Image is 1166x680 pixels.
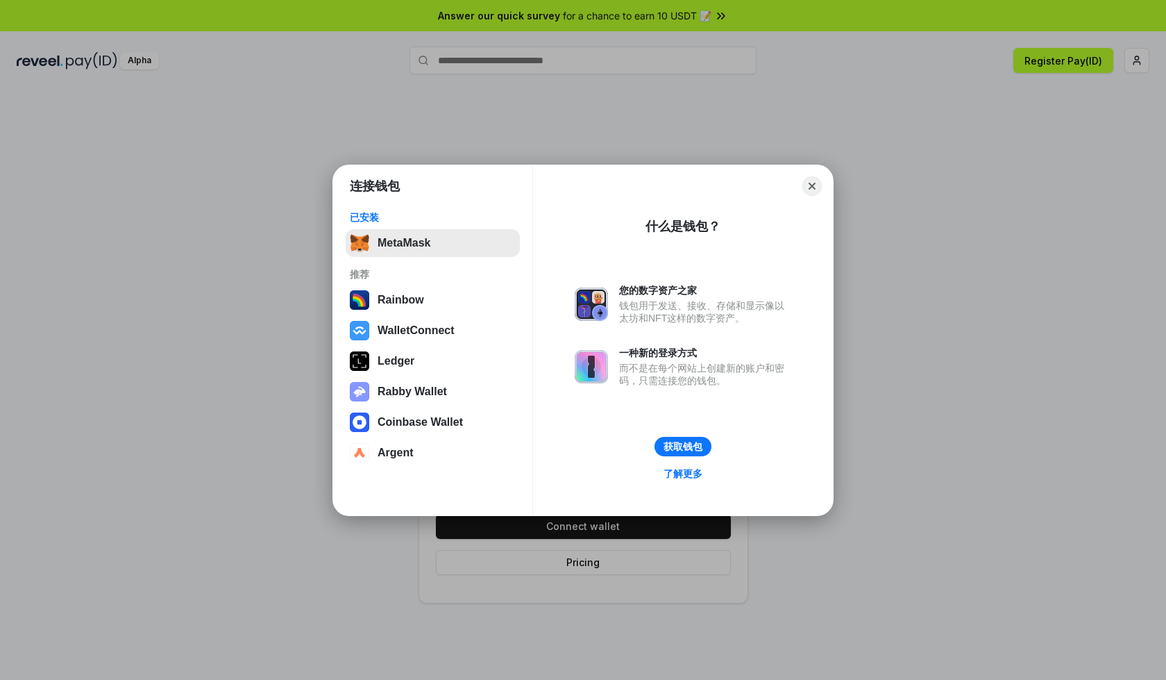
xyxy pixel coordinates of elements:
[346,286,520,314] button: Rainbow
[346,439,520,467] button: Argent
[350,351,369,371] img: svg+xml,%3Csvg%20xmlns%3D%22http%3A%2F%2Fwww.w3.org%2F2000%2Fsvg%22%20width%3D%2228%22%20height%3...
[346,408,520,436] button: Coinbase Wallet
[378,237,430,249] div: MetaMask
[378,294,424,306] div: Rainbow
[378,324,455,337] div: WalletConnect
[378,385,447,398] div: Rabby Wallet
[575,288,608,321] img: svg+xml,%3Csvg%20xmlns%3D%22http%3A%2F%2Fwww.w3.org%2F2000%2Fsvg%22%20fill%3D%22none%22%20viewBox...
[575,350,608,383] img: svg+xml,%3Csvg%20xmlns%3D%22http%3A%2F%2Fwww.w3.org%2F2000%2Fsvg%22%20fill%3D%22none%22%20viewBox...
[346,347,520,375] button: Ledger
[619,284,791,297] div: 您的数字资产之家
[350,178,400,194] h1: 连接钱包
[346,378,520,406] button: Rabby Wallet
[378,355,414,367] div: Ledger
[346,229,520,257] button: MetaMask
[350,290,369,310] img: svg+xml,%3Csvg%20width%3D%22120%22%20height%3D%22120%22%20viewBox%3D%220%200%20120%20120%22%20fil...
[350,233,369,253] img: svg+xml,%3Csvg%20fill%3D%22none%22%20height%3D%2233%22%20viewBox%3D%220%200%2035%2033%22%20width%...
[664,467,702,480] div: 了解更多
[664,440,702,453] div: 获取钱包
[350,321,369,340] img: svg+xml,%3Csvg%20width%3D%2228%22%20height%3D%2228%22%20viewBox%3D%220%200%2028%2028%22%20fill%3D...
[350,382,369,401] img: svg+xml,%3Csvg%20xmlns%3D%22http%3A%2F%2Fwww.w3.org%2F2000%2Fsvg%22%20fill%3D%22none%22%20viewBox...
[619,347,791,359] div: 一种新的登录方式
[378,416,463,429] div: Coinbase Wallet
[350,413,369,432] img: svg+xml,%3Csvg%20width%3D%2228%22%20height%3D%2228%22%20viewBox%3D%220%200%2028%2028%22%20fill%3D...
[619,362,791,387] div: 而不是在每个网站上创建新的账户和密码，只需连接您的钱包。
[350,443,369,463] img: svg+xml,%3Csvg%20width%3D%2228%22%20height%3D%2228%22%20viewBox%3D%220%200%2028%2028%22%20fill%3D...
[346,317,520,345] button: WalletConnect
[655,465,711,483] a: 了解更多
[654,437,711,456] button: 获取钱包
[350,211,516,224] div: 已安装
[645,218,720,235] div: 什么是钱包？
[378,447,414,459] div: Argent
[350,268,516,281] div: 推荐
[619,299,791,324] div: 钱包用于发送、接收、存储和显示像以太坊和NFT这样的数字资产。
[802,176,822,196] button: Close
